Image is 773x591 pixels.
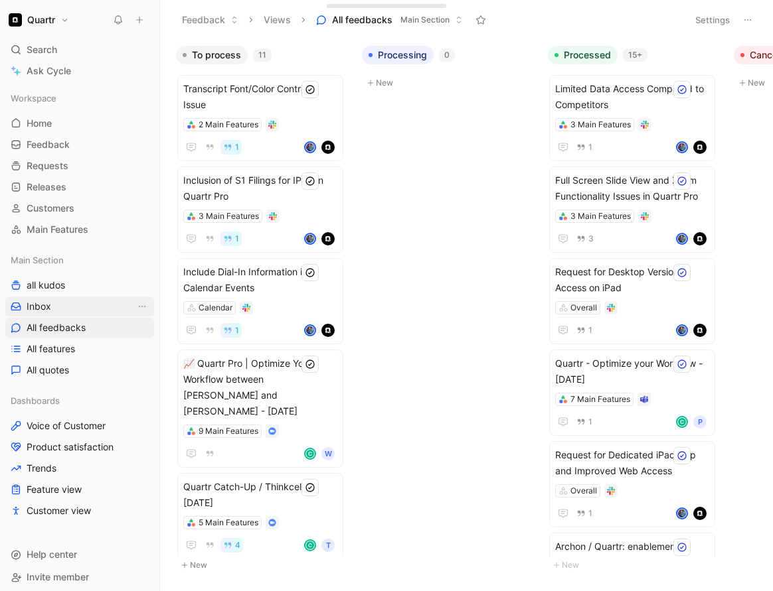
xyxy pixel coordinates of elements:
img: avatar [677,234,687,243]
div: Invite member [5,567,154,587]
button: 1 [220,231,242,246]
button: QuartrQuartr [5,11,72,29]
div: W [321,447,335,460]
span: Quartr Catch-Up / Thinkcell - [DATE] [183,479,337,511]
div: T [321,539,335,552]
a: Include Dial-In Information in Calendar EventsCalendar1avatarlogo [177,258,343,344]
div: 3 Main Features [570,210,631,223]
span: Feedback [27,138,70,151]
span: 1 [588,418,592,426]
button: 3 [574,231,596,246]
span: Ask Cycle [27,63,71,79]
button: View actions [135,300,149,313]
img: logo [321,141,335,154]
button: Views [258,10,297,30]
span: 1 [235,326,239,334]
button: New [362,75,537,91]
a: Customer view [5,501,154,521]
a: Ask Cycle [5,61,154,81]
img: logo [693,507,707,520]
span: Home [27,117,52,130]
span: Transcript Font/Color Contrast Issue [183,81,337,113]
div: 2 Main Features [199,118,258,131]
a: Quartr - Optimize your Workflow - [DATE]7 Main Features1CP [549,350,715,436]
button: Settings [689,11,736,29]
span: Requests [27,159,68,172]
a: All quotes [5,360,154,380]
div: Overall [570,301,597,314]
button: All feedbacksMain Section [310,10,469,30]
span: Main Features [27,223,88,236]
span: Trends [27,462,56,475]
button: To process [176,46,248,64]
a: Feedback [5,135,154,155]
span: Help center [27,549,77,560]
img: avatar [677,326,687,335]
div: Workspace [5,88,154,108]
div: Processing0New [357,40,543,98]
img: logo [693,141,707,154]
a: Request for Dedicated iPad App and Improved Web AccessOverall1avatarlogo [549,441,715,527]
a: Transcript Font/Color Contrast Issue2 Main Features1avatarlogo [177,75,343,161]
span: Full Screen Slide View and Zoom Functionality Issues in Quartr Pro [555,172,709,204]
div: 0 [439,48,455,62]
div: 3 Main Features [570,118,631,131]
a: Feature view [5,480,154,499]
img: avatar [305,326,315,335]
span: Search [27,42,57,58]
span: Processing [378,48,427,62]
span: All feedbacks [27,321,86,334]
span: To process [192,48,241,62]
button: New [176,557,351,573]
div: C [305,449,315,458]
img: avatar [305,143,315,152]
img: avatar [677,143,687,152]
div: Processed15+New [543,40,729,580]
span: Product satisfaction [27,440,114,454]
img: logo [321,324,335,337]
a: Trends [5,458,154,478]
div: C [677,417,687,427]
div: Calendar [199,301,232,314]
span: 1 [235,235,239,243]
a: Releases [5,177,154,197]
a: All feedbacks [5,318,154,338]
h1: Quartr [27,14,55,26]
img: logo [321,232,335,245]
div: 5 Main Features [199,516,258,529]
div: Dashboards [5,391,154,411]
span: Request for Dedicated iPad App and Improved Web Access [555,447,709,479]
span: Include Dial-In Information in Calendar Events [183,264,337,296]
span: 1 [235,143,239,151]
div: Search [5,40,154,60]
span: All quotes [27,363,69,377]
a: Customers [5,198,154,218]
span: All features [27,342,75,356]
span: All feedbacks [332,13,392,27]
span: 1 [588,143,592,151]
img: avatar [305,234,315,243]
span: Main Section [400,13,450,27]
a: 📈 Quartr Pro | Optimize Your Workflow between [PERSON_NAME] and [PERSON_NAME] - [DATE]9 Main Feat... [177,350,343,468]
span: all kudos [27,279,65,292]
button: New [548,557,723,573]
span: 1 [588,326,592,334]
span: 📈 Quartr Pro | Optimize Your Workflow between [PERSON_NAME] and [PERSON_NAME] - [DATE] [183,356,337,419]
span: Request for Desktop Version Access on iPad [555,264,709,296]
a: Request for Desktop Version Access on iPadOverall1avatarlogo [549,258,715,344]
a: Voice of Customer [5,416,154,436]
span: Processed [564,48,611,62]
div: To process11New [171,40,357,580]
a: InboxView actions [5,296,154,316]
a: Full Screen Slide View and Zoom Functionality Issues in Quartr Pro3 Main Features3avatarlogo [549,166,715,253]
a: Limited Data Access Compared to Competitors3 Main Features1avatarlogo [549,75,715,161]
div: C [305,541,315,550]
span: Quartr - Optimize your Workflow - [DATE] [555,356,709,387]
span: Archon / Quartr: enablement & training session - [DATE] [555,539,709,570]
button: 1 [220,140,242,155]
button: Feedback [176,10,244,30]
img: avatar [677,509,687,518]
span: 1 [588,509,592,517]
span: Customers [27,202,74,215]
a: Requests [5,156,154,176]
